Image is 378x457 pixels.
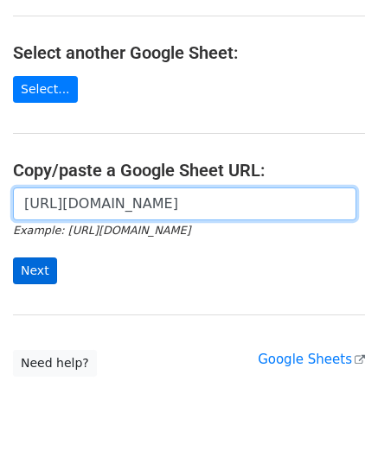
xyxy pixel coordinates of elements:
a: Google Sheets [258,352,365,367]
small: Example: [URL][DOMAIN_NAME] [13,224,190,237]
input: Paste your Google Sheet URL here [13,187,356,220]
a: Select... [13,76,78,103]
input: Next [13,257,57,284]
iframe: Chat Widget [292,374,378,457]
h4: Copy/paste a Google Sheet URL: [13,160,365,181]
h4: Select another Google Sheet: [13,42,365,63]
a: Need help? [13,350,97,377]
